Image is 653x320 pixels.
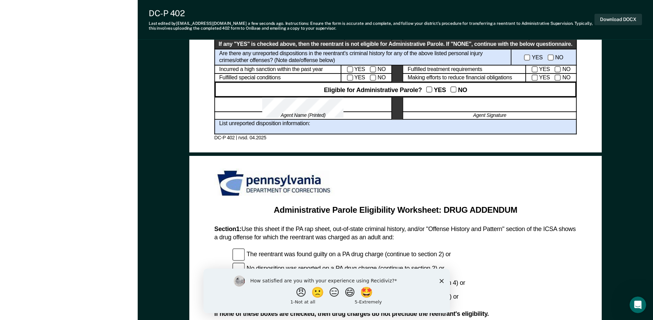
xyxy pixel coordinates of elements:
[214,41,577,49] div: If any "YES" is checked above, then the reentrant is not eligible for Administrative Parole. If "...
[214,65,341,74] div: Incurred a high sanction within the past year
[214,310,577,318] div: If none of these boxes are checked, then drug charges do not preclude the reentrant's eligibility.
[512,49,577,65] div: YES NO
[214,225,241,232] b: Section 1 :
[220,205,571,216] div: Administrative Parole Eligibility Worksheet: DRUG ADDENDUM
[403,65,526,74] div: Fulfilled treatment requirements
[214,120,577,134] div: List unreported disposition information:
[594,14,642,25] button: Download DOCX
[526,74,577,82] div: YES NO
[214,168,336,199] img: PDOC Logo
[219,32,319,40] label: Named in a PFA Order (or history of PFAs)
[403,112,577,120] div: Agent Signature
[232,277,577,289] div: The reentrant was found guilty on an out-of-state drug charge (skip to section 4) or
[214,74,341,82] div: Fulfilled special conditions
[232,262,577,275] div: No disposition was reported on a PA drug charge (continue to section 2) or
[214,112,392,120] div: Agent Name (Printed)
[232,249,577,261] div: The reentrant was found guilty on a PA drug charge (continue to section 2) or
[630,297,646,313] iframe: Intercom live chat
[526,65,577,74] div: YES NO
[203,269,450,313] iframe: Survey by Kim from Recidiviz
[149,8,594,18] div: DC-P 402
[214,134,577,141] div: DC-P 402 | rvsd. 04.2025
[248,21,283,26] span: a few seconds ago
[232,290,577,303] div: No disposition was reported on an out-of-state drug charge (skip to section 4) or
[149,21,594,31] div: Last edited by [EMAIL_ADDRESS][DOMAIN_NAME] . Instructions: Ensure the form is accurate and compl...
[341,74,392,82] div: YES NO
[214,49,511,65] div: Are there any unreported dispositions in the reentrant's criminal history for any of the above li...
[214,225,577,241] div: Use this sheet if the PA rap sheet, out-of-state criminal history, and/or "Offense History and Pa...
[214,82,577,97] div: Eligible for Administrative Parole? YES NO
[341,65,392,74] div: YES NO
[403,74,526,82] div: Making efforts to reduce financial obligations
